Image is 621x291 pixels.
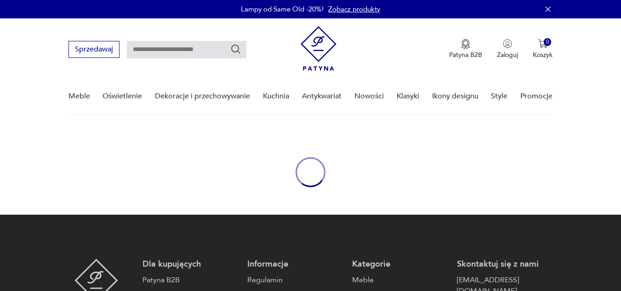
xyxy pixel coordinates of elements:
a: Style [491,79,507,114]
img: Patyna - sklep z meblami i dekoracjami vintage [301,26,336,71]
button: Zaloguj [497,39,518,59]
button: Patyna B2B [449,39,482,59]
p: Zaloguj [497,51,518,59]
p: Informacje [247,259,343,270]
p: Koszyk [533,51,553,59]
a: Meble [352,274,448,285]
img: Ikona medalu [461,39,470,49]
a: Ikony designu [432,79,479,114]
a: Kuchnia [263,79,289,114]
p: Patyna B2B [449,51,482,59]
a: Nowości [354,79,384,114]
a: Regulamin [247,274,343,285]
a: Dekoracje i przechowywanie [155,79,250,114]
a: Klasyki [397,79,419,114]
a: Zobacz produkty [328,5,380,14]
a: Patyna B2B [142,274,238,285]
a: Ikona medaluPatyna B2B [449,39,482,59]
button: Sprzedawaj [68,41,120,58]
img: Ikonka użytkownika [503,39,512,48]
p: Dla kupujących [142,259,238,270]
a: Meble [68,79,90,114]
img: Ikona koszyka [538,39,547,48]
button: Szukaj [230,44,241,55]
a: Antykwariat [302,79,342,114]
a: Oświetlenie [103,79,142,114]
p: Kategorie [352,259,448,270]
p: Skontaktuj się z nami [457,259,553,270]
button: 0Koszyk [533,39,553,59]
a: Sprzedawaj [68,47,120,53]
div: 0 [544,38,552,46]
p: Lampy od Same Old -20%! [241,5,324,14]
a: Promocje [520,79,553,114]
